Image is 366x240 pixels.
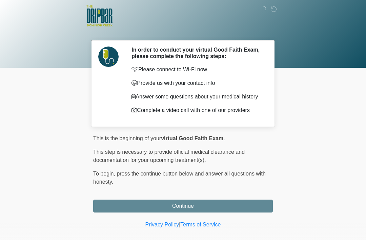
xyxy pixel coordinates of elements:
a: Privacy Policy [145,222,179,227]
a: | [179,222,180,227]
span: This step is necessary to provide official medical clearance and documentation for your upcoming ... [93,149,245,163]
img: Agent Avatar [98,47,119,67]
span: This is the beginning of your [93,135,161,141]
p: Provide us with your contact info [131,79,263,87]
h2: In order to conduct your virtual Good Faith Exam, please complete the following steps: [131,47,263,59]
p: Answer some questions about your medical history [131,93,263,101]
p: Complete a video call with one of our providers [131,106,263,114]
p: Please connect to Wi-Fi now [131,66,263,74]
img: The DRIPBaR - San Antonio Dominion Creek Logo [86,5,113,27]
strong: virtual Good Faith Exam [161,135,223,141]
span: press the continue button below and answer all questions with honesty. [93,171,266,185]
a: Terms of Service [180,222,221,227]
span: To begin, [93,171,117,177]
span: . [223,135,225,141]
button: Continue [93,200,273,213]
